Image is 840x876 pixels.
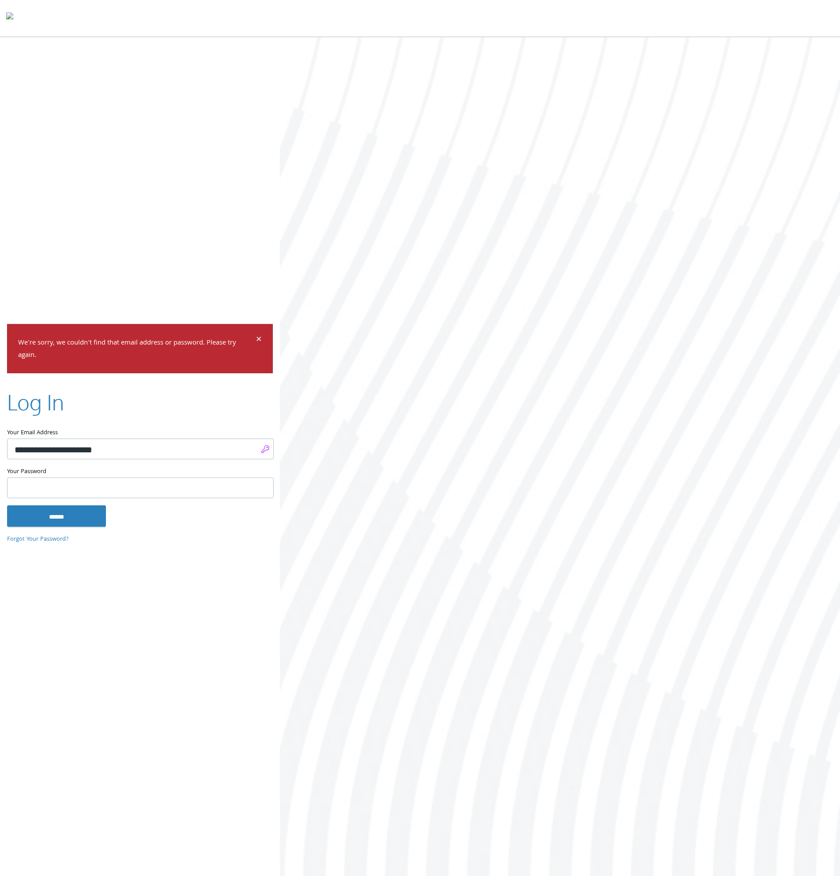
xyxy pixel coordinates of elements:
a: Forgot Your Password? [7,534,69,544]
img: todyl-logo-dark.svg [6,9,13,27]
h2: Log In [7,387,64,417]
button: Dismiss alert [256,335,262,345]
p: We're sorry, we couldn't find that email address or password. Please try again. [18,337,255,362]
label: Your Password [7,466,273,478]
span: × [256,331,262,349]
